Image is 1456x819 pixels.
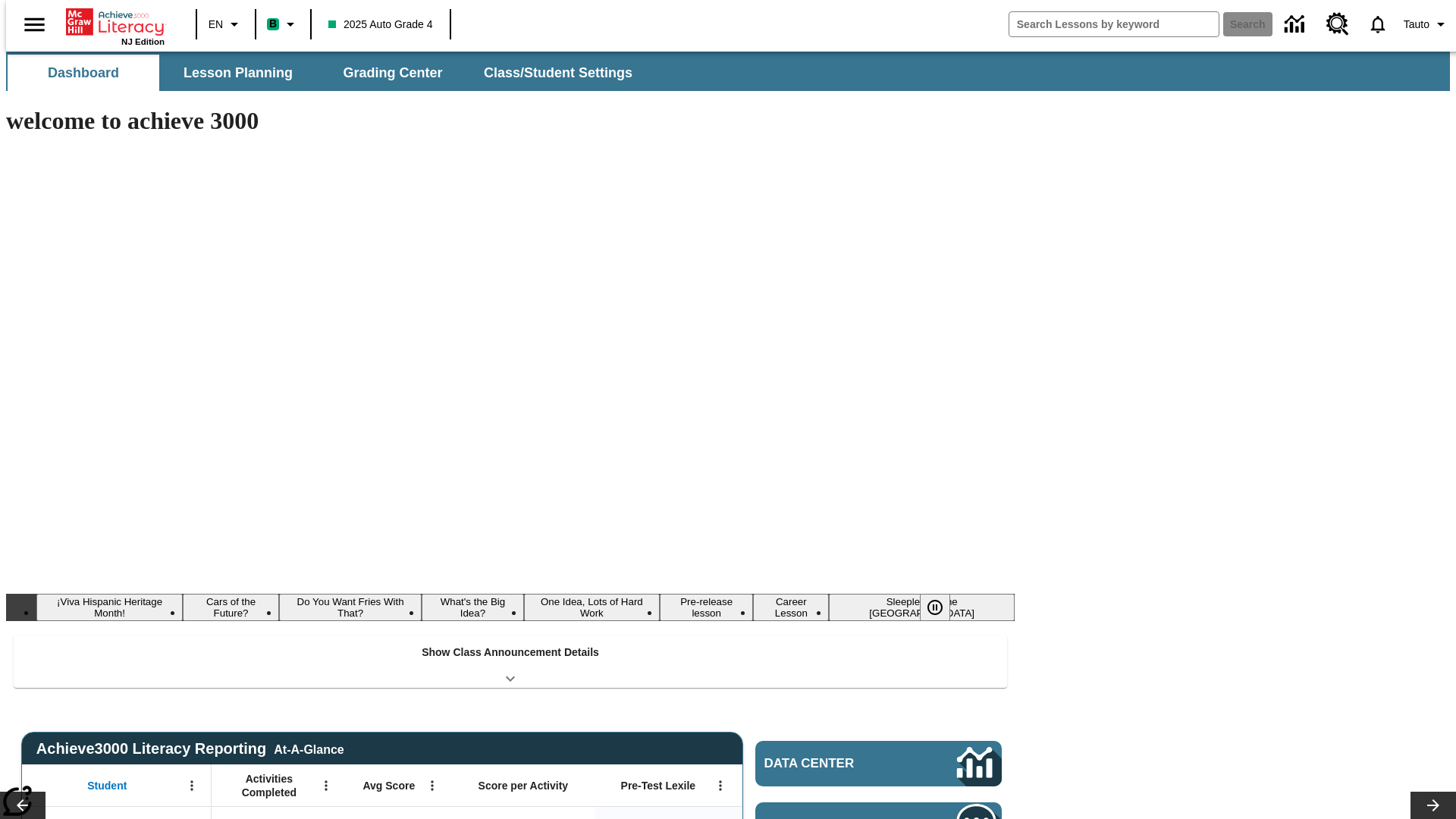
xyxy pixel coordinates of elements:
button: Language: EN, Select a language [202,11,250,38]
p: Show Class Announcement Details [422,645,599,661]
button: Grading Center [317,55,469,91]
a: Home [66,7,165,37]
div: Pause [920,594,965,621]
button: Slide 6 Pre-release lesson [660,594,753,621]
div: At-A-Glance [274,740,344,757]
button: Open Menu [421,774,444,797]
span: Avg Score [362,779,415,792]
span: Pre-Test Lexile [621,779,696,792]
button: Slide 1 ¡Viva Hispanic Heritage Month! [36,594,183,621]
div: Show Class Announcement Details [14,635,1007,688]
div: Home [66,5,165,46]
span: EN [209,17,223,33]
button: Open Menu [315,774,337,797]
div: SubNavbar [6,52,1450,91]
button: Slide 5 One Idea, Lots of Hard Work [524,594,661,621]
button: Pause [920,594,950,621]
button: Slide 2 Cars of the Future? [183,594,279,621]
button: Profile/Settings [1398,11,1456,38]
button: Slide 7 Career Lesson [753,594,829,621]
button: Dashboard [8,55,159,91]
a: Notifications [1358,5,1398,44]
input: search field [1009,12,1219,36]
button: Open Menu [180,774,203,797]
span: Score per Activity [479,779,569,792]
button: Open Menu [709,774,732,797]
button: Slide 4 What's the Big Idea? [422,594,523,621]
a: Resource Center, Will open in new tab [1317,4,1358,45]
span: Activities Completed [219,772,319,799]
button: Open side menu [12,2,57,47]
span: Student [87,779,127,792]
span: 2025 Auto Grade 4 [328,17,433,33]
div: SubNavbar [6,55,646,91]
span: NJ Edition [121,37,165,46]
button: Lesson carousel, Next [1410,792,1456,819]
a: Data Center [755,741,1002,786]
button: Slide 3 Do You Want Fries With That? [279,594,422,621]
button: Class/Student Settings [472,55,645,91]
h1: welcome to achieve 3000 [6,107,1015,135]
span: Achieve3000 Literacy Reporting [36,740,344,758]
span: Data Center [764,756,906,771]
a: Data Center [1276,4,1317,45]
button: Slide 8 Sleepless in the Animal Kingdom [829,594,1015,621]
span: B [269,14,277,33]
span: Tauto [1404,17,1429,33]
button: Lesson Planning [162,55,314,91]
button: Boost Class color is mint green. Change class color [261,11,306,38]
